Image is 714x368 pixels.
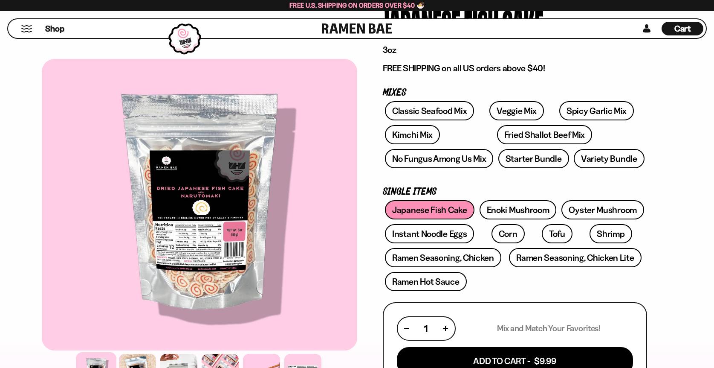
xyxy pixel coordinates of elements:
a: Veggie Mix [489,101,544,120]
a: Tofu [542,224,572,243]
a: Ramen Seasoning, Chicken Lite [509,248,641,267]
a: Oyster Mushroom [561,200,644,219]
p: 3oz [383,44,647,55]
a: Instant Noodle Eggs [385,224,474,243]
p: FREE SHIPPING on all US orders above $40! [383,63,647,74]
a: Fried Shallot Beef Mix [497,125,592,144]
span: Free U.S. Shipping on Orders over $40 🍜 [289,1,425,9]
a: Spicy Garlic Mix [559,101,634,120]
a: No Fungus Among Us Mix [385,149,493,168]
p: Mix and Match Your Favorites! [497,323,601,334]
p: Mixes [383,89,647,97]
div: Cart [662,19,703,38]
a: Shrimp [590,224,632,243]
p: Single Items [383,188,647,196]
span: Shop [45,23,64,35]
a: Ramen Seasoning, Chicken [385,248,501,267]
span: 1 [424,323,428,334]
a: Ramen Hot Sauce [385,272,467,291]
a: Shop [45,22,64,35]
a: Variety Bundle [574,149,645,168]
a: Corn [491,224,525,243]
a: Classic Seafood Mix [385,101,474,120]
a: Starter Bundle [498,149,569,168]
a: Kimchi Mix [385,125,440,144]
span: Cart [674,23,691,34]
button: Mobile Menu Trigger [21,25,32,32]
a: Enoki Mushroom [480,200,557,219]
